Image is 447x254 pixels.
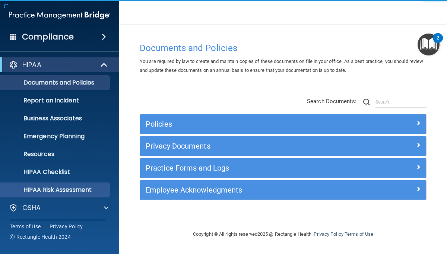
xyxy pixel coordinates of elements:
[345,231,373,237] a: Terms of Use
[5,150,107,158] p: Resources
[146,184,421,196] a: Employee Acknowledgments
[5,133,107,140] p: Emergency Planning
[22,60,41,69] p: HIPAA
[418,34,440,55] button: Open Resource Center, 2 new notifications
[318,201,438,231] iframe: Drift Widget Chat Controller
[146,162,421,174] a: Practice Forms and Logs
[10,233,71,241] span: Ⓒ Rectangle Health 2024
[146,164,349,172] h5: Practice Forms and Logs
[9,8,110,23] img: PMB logo
[5,115,107,122] p: Business Associates
[140,43,427,53] h4: Documents and Policies
[22,203,41,212] p: OSHA
[375,96,427,108] input: Search
[146,120,349,128] h5: Policies
[5,168,107,176] p: HIPAA Checklist
[140,58,423,73] span: You are required by law to create and maintain copies of these documents on file in your office. ...
[5,97,107,104] p: Report an Incident
[363,99,370,105] img: ic-search.3b580494.png
[9,203,108,212] a: OSHA
[437,38,439,48] div: 2
[146,142,349,150] h5: Privacy Documents
[50,223,83,230] a: Privacy Policy
[10,223,41,230] a: Terms of Use
[22,32,74,42] h4: Compliance
[5,186,107,194] p: HIPAA Risk Assessment
[307,98,356,105] span: Search Documents:
[314,231,343,237] a: Privacy Policy
[9,60,108,69] a: HIPAA
[146,186,349,194] h5: Employee Acknowledgments
[5,79,107,86] p: Documents and Policies
[147,222,419,246] div: Copyright © All rights reserved 2025 @ Rectangle Health | |
[146,118,421,130] a: Policies
[146,140,421,152] a: Privacy Documents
